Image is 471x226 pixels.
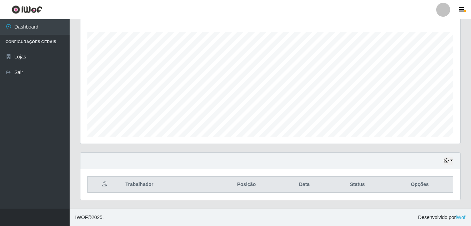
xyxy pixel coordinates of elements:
th: Status [328,177,387,193]
img: CoreUI Logo [11,5,42,14]
th: Opções [387,177,453,193]
span: Desenvolvido por [418,214,465,221]
a: iWof [456,215,465,220]
th: Posição [212,177,280,193]
span: © 2025 . [75,214,104,221]
span: IWOF [75,215,88,220]
th: Data [281,177,328,193]
th: Trabalhador [121,177,212,193]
